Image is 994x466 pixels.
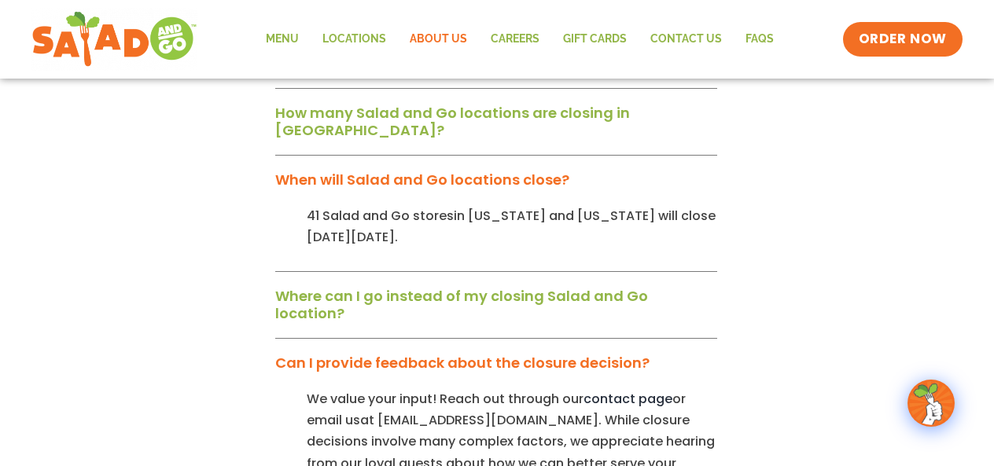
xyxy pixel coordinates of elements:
[275,348,717,388] div: Can I provide feedback about the closure decision?
[307,207,454,225] span: 41 Salad and Go stores
[275,286,648,323] a: Where can I go instead of my closing Salad and Go location?
[254,21,786,57] nav: Menu
[395,228,398,246] span: .
[584,390,672,408] a: contact page
[275,281,717,339] div: Where can I go instead of my closing Salad and Go location?
[307,390,584,408] span: We value your input! Reach out through our
[639,21,734,57] a: Contact Us
[734,21,786,57] a: FAQs
[551,21,639,57] a: GIFT CARDS
[859,30,947,49] span: ORDER NOW
[254,21,311,57] a: Menu
[909,381,953,425] img: wpChatIcon
[398,21,479,57] a: About Us
[843,22,963,57] a: ORDER NOW
[275,205,717,272] div: When will Salad and Go locations close?
[275,103,630,140] a: How many Salad and Go locations are closing in [GEOGRAPHIC_DATA]?
[31,8,197,71] img: new-SAG-logo-768×292
[454,207,655,225] span: in [US_STATE] and [US_STATE]
[479,21,551,57] a: Careers
[275,98,717,156] div: How many Salad and Go locations are closing in [GEOGRAPHIC_DATA]?
[275,165,717,205] div: When will Salad and Go locations close?
[275,170,569,189] a: When will Salad and Go locations close?
[275,353,650,372] a: Can I provide feedback about the closure decision?
[311,21,398,57] a: Locations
